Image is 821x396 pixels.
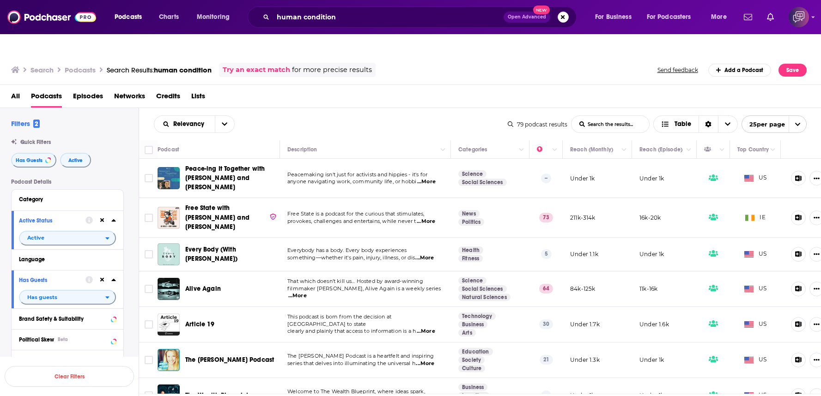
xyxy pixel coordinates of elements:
a: Add a Podcast [708,64,772,77]
button: Active [60,153,91,168]
span: ...More [417,328,435,335]
h2: filter dropdown [19,290,116,305]
span: For Podcasters [647,11,691,24]
a: Alive Again [158,278,180,300]
span: ...More [416,360,434,367]
button: open menu [19,290,116,305]
p: Under 1k [639,250,664,258]
span: clearly and plainly that access to information is a h [287,328,416,334]
span: US [744,355,767,365]
button: Column Actions [717,144,728,156]
button: Column Actions [438,144,449,156]
button: open menu [742,115,807,133]
button: Column Actions [767,144,778,156]
span: provokes, challenges and entertains, while never t [287,218,416,224]
a: Every Body (With [PERSON_NAME]) [185,245,277,264]
span: Relevancy [173,121,207,127]
a: Business [458,321,487,328]
span: series that delves into illuminating the universal h [287,360,415,366]
p: 16k-20k [639,214,661,222]
span: Has guests [27,295,57,300]
p: 11k-16k [639,285,657,293]
span: Quick Filters [20,139,51,145]
a: Free State with [PERSON_NAME] and [PERSON_NAME] [185,204,277,231]
img: The Meredith Patterson Podcast [158,349,180,371]
a: Culture [458,365,485,372]
span: Active [27,235,44,240]
span: All [11,89,20,108]
p: Under 1.1k [570,250,598,258]
img: Podchaser - Follow, Share and Rate Podcasts [7,8,96,26]
span: The [PERSON_NAME] Podcast is a heartfelt and inspiring [287,353,434,359]
a: Peace-ing It Together with [PERSON_NAME] and [PERSON_NAME] [185,164,277,192]
p: -- [541,174,551,183]
div: Search podcasts, credits, & more... [256,6,585,28]
a: News [458,210,480,217]
div: Category [19,196,110,203]
span: US [744,174,767,183]
div: Has Guests [704,144,717,155]
span: New [533,6,550,14]
button: Clear Filters [5,366,134,387]
h2: Filters [11,119,40,128]
span: Open Advanced [508,15,546,19]
span: Every Body (With [PERSON_NAME]) [185,246,237,263]
a: Social Sciences [458,179,507,186]
a: Show notifications dropdown [740,9,756,25]
a: Society [458,356,485,364]
span: This podcast is born from the decision at [GEOGRAPHIC_DATA] to state [287,313,391,327]
button: open menu [705,10,738,24]
span: 2 [33,120,40,128]
button: Brand Safety & Suitability [19,312,116,324]
div: Beta [58,336,68,342]
p: Under 1.7k [570,320,600,328]
button: open menu [215,116,234,132]
a: The [PERSON_NAME] Podcast [185,355,274,365]
a: Podcasts [31,89,62,108]
img: verified Badge [269,213,277,221]
div: Search Results: [107,66,212,74]
button: Choose View [653,115,738,133]
button: open menu [108,10,154,24]
span: More [711,11,727,24]
p: Under 1k [639,174,664,182]
span: US [744,320,767,329]
button: Column Actions [516,144,527,156]
a: Fitness [458,255,483,262]
a: Search Results:human condition [107,66,212,74]
span: 25 per page [742,117,785,132]
a: Peace-ing It Together with Annica and Ben [158,167,180,189]
button: Show profile menu [789,7,809,27]
a: Health [458,246,483,254]
button: Has Guests [19,274,85,286]
span: anyone navigating work, community life, or hobbi [287,178,416,185]
span: Toggle select row [145,250,153,258]
div: Description [287,144,317,155]
div: Brand Safety & Suitability [19,316,108,322]
a: Episodes [73,89,103,108]
a: Article 19 [185,320,214,329]
span: Logged in as corioliscompany [789,7,809,27]
img: User Profile [789,7,809,27]
input: Search podcasts, credits, & more... [273,10,504,24]
button: open menu [641,10,705,24]
button: Column Actions [549,144,560,156]
span: Lists [191,89,205,108]
button: Column Actions [683,144,694,156]
span: That which doesn’t kill us… Hosted by award-winning [287,278,423,284]
h2: filter dropdown [19,231,116,246]
span: US [744,250,767,259]
button: open menu [19,231,116,246]
img: Article 19 [158,313,180,336]
a: Credits [156,89,180,108]
button: Save [778,64,807,77]
span: Everybody has a body. Every body experiences [287,247,407,253]
span: Article 19 [185,320,214,328]
span: Toggle select row [145,214,153,222]
p: 73 [539,213,553,222]
span: something—whether it's pain, injury, illness, or dis [287,254,415,261]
